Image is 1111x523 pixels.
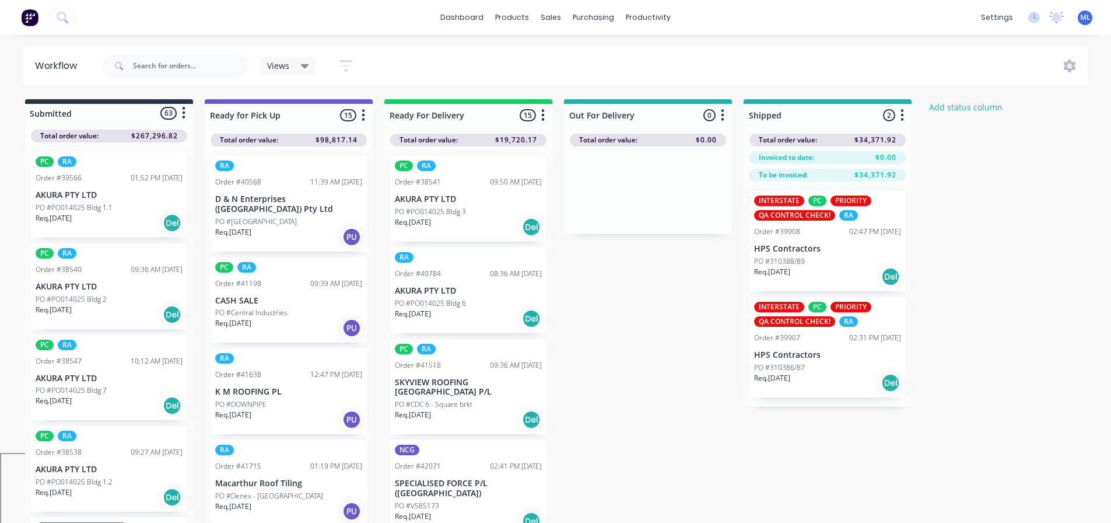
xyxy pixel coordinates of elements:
div: Order #41198 [215,278,261,289]
div: purchasing [567,9,620,26]
p: HPS Contractors [754,244,901,254]
div: RAOrder #4078408:36 AM [DATE]AKURA PTY LTDPO #PO014025 Bldg 6Req.[DATE]Del [390,247,546,333]
div: PCRAOrder #3854109:50 AM [DATE]AKURA PTY LTDPO #PO014025 Bldg 3Req.[DATE]Del [390,156,546,242]
div: RA [417,344,436,354]
div: PU [342,228,361,246]
div: Order #40568 [215,177,261,187]
div: NCG [395,445,419,455]
div: PRIORITY [830,302,871,312]
div: PC [36,340,54,350]
span: Total order value: [579,135,637,145]
p: PO #VS85173 [395,501,439,511]
div: PU [342,502,361,521]
p: D & N Enterprises ([GEOGRAPHIC_DATA]) Pty Ltd [215,194,362,214]
div: RA [58,431,76,441]
span: Invoiced to date: [759,152,814,163]
p: Req. [DATE] [395,217,431,228]
span: ML [1080,12,1091,23]
div: Del [163,488,181,507]
div: INTERSTATEPCPRIORITYQA CONTROL CHECK!RAOrder #3990802:47 PM [DATE]HPS ContractorsPO #310388/89Req... [749,191,906,291]
div: PC [395,344,413,354]
div: PC [36,431,54,441]
p: AKURA PTY LTD [395,286,542,296]
p: Req. [DATE] [395,309,431,319]
div: 09:39 AM [DATE] [310,278,362,289]
div: INTERSTATE [754,196,804,206]
div: RA [237,262,256,273]
p: AKURA PTY LTD [36,282,183,292]
div: 08:36 AM [DATE] [490,269,542,279]
div: PRIORITY [830,196,871,206]
div: RA [839,316,858,327]
span: Total order value: [759,135,817,145]
span: Total order value: [399,135,458,145]
p: PO #PO014025 Bldg 2 [36,294,107,305]
div: RA [215,161,234,171]
span: $98,817.14 [316,135,358,145]
div: Del [163,214,181,232]
div: sales [535,9,567,26]
div: Order #39907 [754,333,800,343]
div: RA [58,340,76,350]
div: Order #38541 [395,177,441,187]
p: PO #CDC 6 - Square brkt [395,399,472,410]
p: HPS Contractors [754,350,901,360]
div: productivity [620,9,677,26]
div: INTERSTATEPCPRIORITYQA CONTROL CHECK!RAOrder #3990702:31 PM [DATE]HPS ContractorsPO #310386/87Req... [749,297,906,398]
div: settings [975,9,1019,26]
div: Del [163,305,181,324]
p: CASH SALE [215,296,362,306]
p: Req. [DATE] [395,410,431,420]
div: 09:36 AM [DATE] [131,264,183,275]
div: Order #41638 [215,369,261,380]
p: Macarthur Roof Tiling [215,479,362,489]
p: SPECIALISED FORCE P/L ([GEOGRAPHIC_DATA]) [395,479,542,498]
div: Order #41715 [215,461,261,472]
div: Order #40784 [395,269,441,279]
p: Req. [DATE] [36,487,72,498]
p: PO #PO014025 Bldg 1.1 [36,203,113,213]
p: PO #DOWNPIPE [215,399,267,410]
div: PCRAOrder #4119809:39 AM [DATE]CASH SALEPO #Central IndustriesReq.[DATE]PU [211,257,367,343]
span: Total order value: [220,135,278,145]
div: Order #38547 [36,356,82,367]
div: 09:27 AM [DATE] [131,447,183,458]
div: Del [163,396,181,415]
a: dashboard [434,9,489,26]
span: $19,720.17 [495,135,537,145]
div: products [489,9,535,26]
span: $0.00 [875,152,896,163]
div: Workflow [35,59,83,73]
img: Factory [21,9,38,26]
div: RA [417,161,436,171]
p: Req. [DATE] [215,501,251,512]
div: RA [58,156,76,167]
div: RAOrder #4056811:39 AM [DATE]D & N Enterprises ([GEOGRAPHIC_DATA]) Pty LtdPO #[GEOGRAPHIC_DATA]Re... [211,156,367,252]
input: Search for orders... [133,54,248,78]
p: Req. [DATE] [215,410,251,420]
p: Req. [DATE] [395,511,431,522]
div: PCRAOrder #4151809:36 AM [DATE]SKYVIEW ROOFING [GEOGRAPHIC_DATA] P/LPO #CDC 6 - Square brktReq.[D... [390,339,546,435]
p: Req. [DATE] [215,318,251,329]
div: Order #41518 [395,360,441,371]
p: K M ROOFING PL [215,387,362,397]
p: PO #PO014025 Bldg 1.2 [36,477,113,487]
div: PCRAOrder #3956601:52 PM [DATE]AKURA PTY LTDPO #PO014025 Bldg 1.1Req.[DATE]Del [31,152,187,238]
p: PO #PO014025 Bldg 3 [395,207,466,217]
div: 02:31 PM [DATE] [849,333,901,343]
span: $267,296.82 [131,131,178,141]
div: PC [808,196,826,206]
div: Del [522,218,541,236]
div: Order #39908 [754,226,800,237]
div: PC [36,156,54,167]
div: RA [215,445,234,455]
div: 01:19 PM [DATE] [310,461,362,472]
div: Order #42071 [395,461,441,472]
div: Del [522,309,541,328]
div: PU [342,319,361,337]
div: Del [881,267,900,286]
span: $0.00 [696,135,717,145]
div: 09:50 AM [DATE] [490,177,542,187]
div: PCRAOrder #3853809:27 AM [DATE]AKURA PTY LTDPO #PO014025 Bldg 1.2Req.[DATE]Del [31,426,187,512]
div: 12:47 PM [DATE] [310,369,362,380]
